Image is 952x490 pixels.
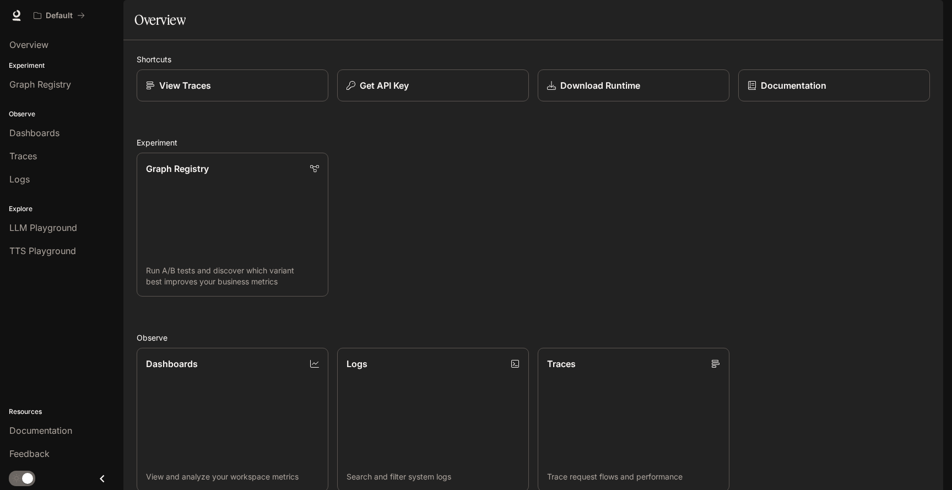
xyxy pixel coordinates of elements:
h2: Shortcuts [137,53,930,65]
h2: Experiment [137,137,930,148]
p: View and analyze your workspace metrics [146,471,319,482]
p: Get API Key [360,79,409,92]
button: Get API Key [337,69,529,101]
p: View Traces [159,79,211,92]
p: Dashboards [146,357,198,370]
p: Traces [547,357,576,370]
p: Trace request flows and performance [547,471,720,482]
h1: Overview [134,9,186,31]
a: View Traces [137,69,328,101]
a: Documentation [738,69,930,101]
p: Download Runtime [560,79,640,92]
p: Documentation [761,79,826,92]
a: Download Runtime [538,69,729,101]
p: Default [46,11,73,20]
button: All workspaces [29,4,90,26]
p: Logs [347,357,367,370]
h2: Observe [137,332,930,343]
a: Graph RegistryRun A/B tests and discover which variant best improves your business metrics [137,153,328,297]
p: Run A/B tests and discover which variant best improves your business metrics [146,265,319,287]
p: Search and filter system logs [347,471,520,482]
p: Graph Registry [146,162,209,175]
